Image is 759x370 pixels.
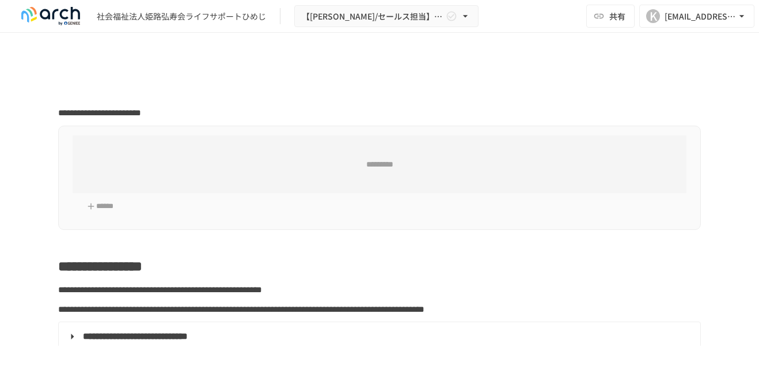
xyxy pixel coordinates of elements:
[97,10,266,22] div: 社会福祉法人姫路弘寿会ライフサポートひめじ
[302,9,443,24] span: 【[PERSON_NAME]/セールス担当】社会福祉法人[PERSON_NAME]会ライフサポートひめじ様_初期設定サポート
[639,5,754,28] button: K[EMAIL_ADDRESS][DOMAIN_NAME]
[586,5,635,28] button: 共有
[609,10,625,22] span: 共有
[646,9,660,23] div: K
[665,9,736,24] div: [EMAIL_ADDRESS][DOMAIN_NAME]
[14,7,88,25] img: logo-default@2x-9cf2c760.svg
[294,5,479,28] button: 【[PERSON_NAME]/セールス担当】社会福祉法人[PERSON_NAME]会ライフサポートひめじ様_初期設定サポート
